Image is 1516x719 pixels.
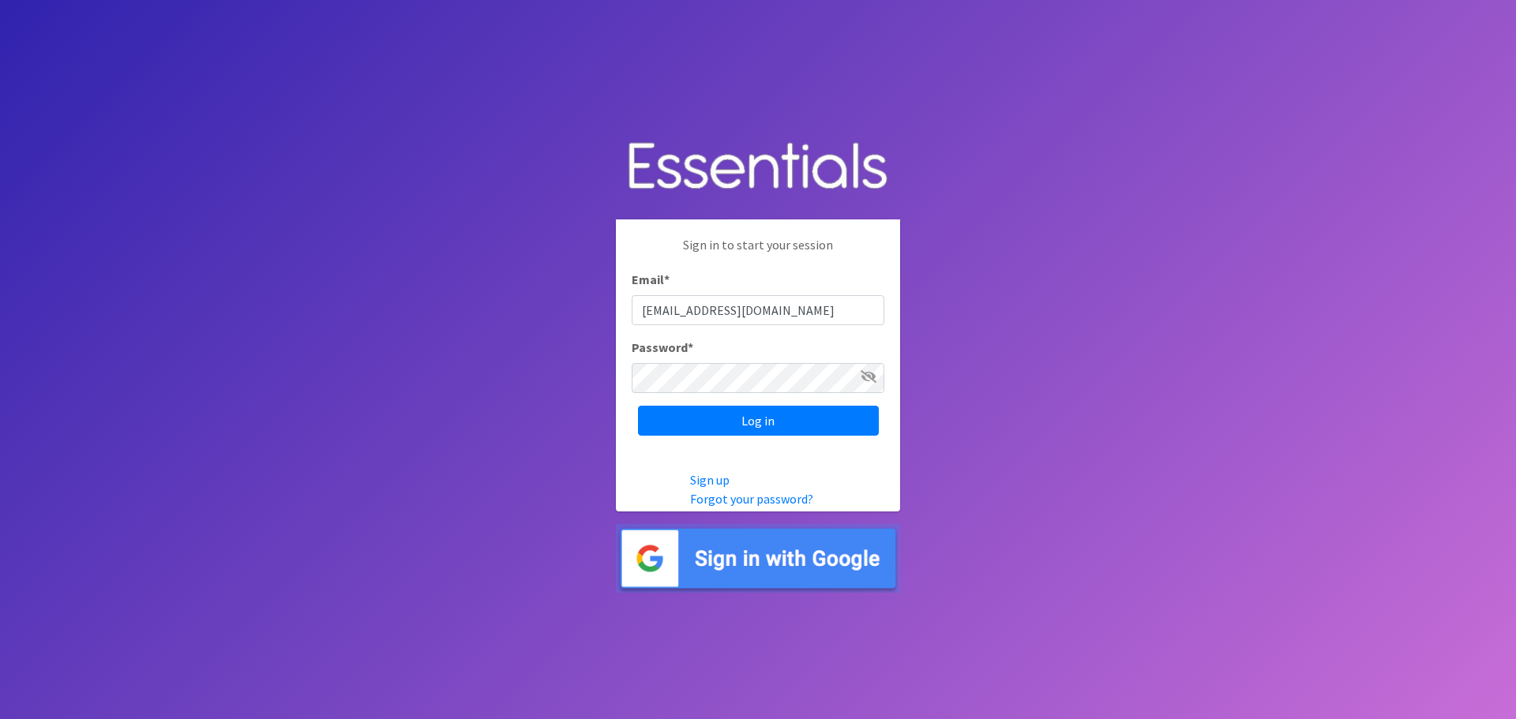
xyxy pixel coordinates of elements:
[632,338,693,357] label: Password
[616,524,900,593] img: Sign in with Google
[690,472,730,488] a: Sign up
[616,126,900,208] img: Human Essentials
[632,235,884,270] p: Sign in to start your session
[688,339,693,355] abbr: required
[638,406,879,436] input: Log in
[632,270,670,289] label: Email
[664,271,670,287] abbr: required
[690,491,813,507] a: Forgot your password?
